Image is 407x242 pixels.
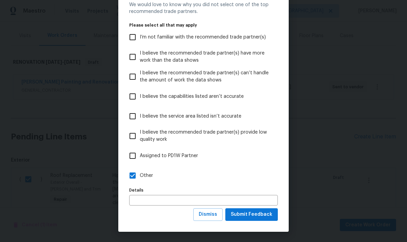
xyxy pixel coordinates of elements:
[129,188,278,192] label: Details
[129,1,278,15] div: We would love to know why you did not select one of the top recommended trade partners.
[140,152,198,160] span: Assigned to PD1W Partner
[140,34,266,41] span: I’m not familiar with the recommended trade partner(s)
[140,129,272,143] span: I believe the recommended trade partner(s) provide low quality work
[140,113,241,120] span: I believe the service area listed isn’t accurate
[140,70,272,84] span: I believe the recommended trade partner(s) can’t handle the amount of work the data shows
[129,23,278,27] legend: Please select all that may apply
[225,208,278,221] button: Submit Feedback
[231,210,272,219] span: Submit Feedback
[140,50,272,64] span: I believe the recommended trade partner(s) have more work than the data shows
[199,210,217,219] span: Dismiss
[140,93,244,100] span: I believe the capabilities listed aren’t accurate
[193,208,223,221] button: Dismiss
[140,172,153,179] span: Other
